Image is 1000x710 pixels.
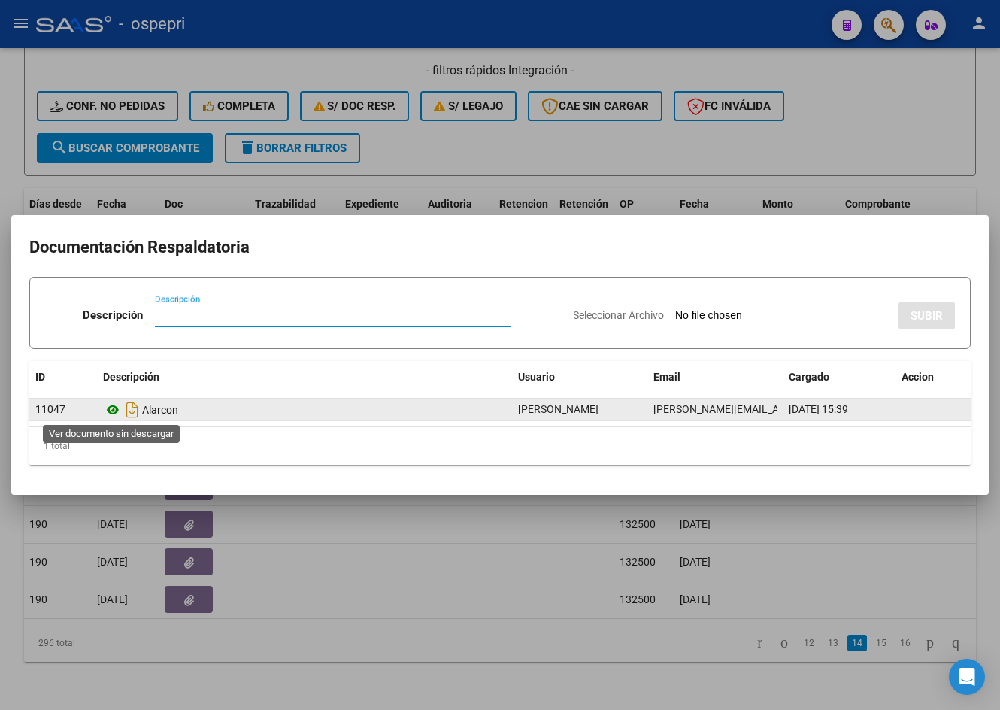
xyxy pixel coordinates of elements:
[789,403,848,415] span: [DATE] 15:39
[573,309,664,321] span: Seleccionar Archivo
[123,398,142,422] i: Descargar documento
[898,302,955,329] button: SUBIR
[103,398,506,422] div: Alarcon
[518,371,555,383] span: Usuario
[653,371,680,383] span: Email
[97,361,512,393] datatable-header-cell: Descripción
[35,403,65,415] span: 11047
[902,371,934,383] span: Accion
[512,361,647,393] datatable-header-cell: Usuario
[103,371,159,383] span: Descripción
[895,361,971,393] datatable-header-cell: Accion
[29,361,97,393] datatable-header-cell: ID
[911,309,943,323] span: SUBIR
[29,233,971,262] h2: Documentación Respaldatoria
[653,403,981,415] span: [PERSON_NAME][EMAIL_ADDRESS][PERSON_NAME][DOMAIN_NAME]
[789,371,829,383] span: Cargado
[518,403,598,415] span: [PERSON_NAME]
[83,307,143,324] p: Descripción
[949,659,985,695] div: Open Intercom Messenger
[647,361,783,393] datatable-header-cell: Email
[35,371,45,383] span: ID
[29,427,971,465] div: 1 total
[783,361,895,393] datatable-header-cell: Cargado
